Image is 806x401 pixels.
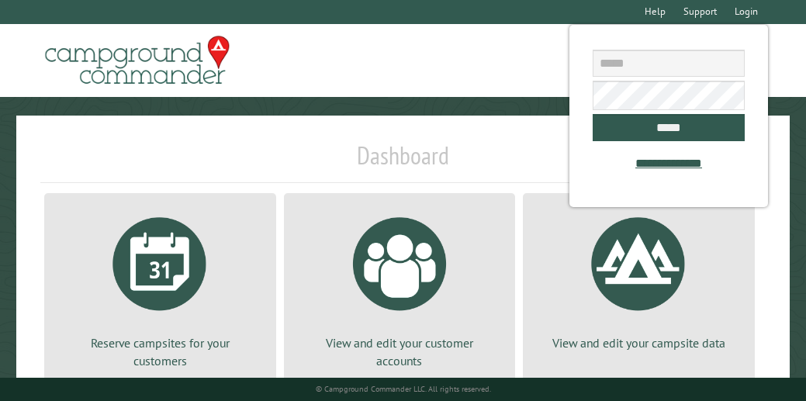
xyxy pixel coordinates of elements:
[63,206,258,369] a: Reserve campsites for your customers
[303,206,497,369] a: View and edit your customer accounts
[63,334,258,369] p: Reserve campsites for your customers
[303,334,497,369] p: View and edit your customer accounts
[40,30,234,91] img: Campground Commander
[40,140,766,183] h1: Dashboard
[541,206,736,351] a: View and edit your campsite data
[541,334,736,351] p: View and edit your campsite data
[316,384,491,394] small: © Campground Commander LLC. All rights reserved.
